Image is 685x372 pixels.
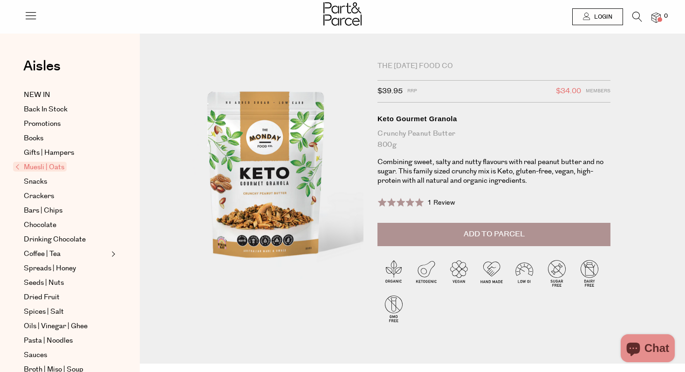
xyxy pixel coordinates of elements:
[24,118,109,130] a: Promotions
[651,13,661,22] a: 0
[168,62,363,293] img: Keto Gourmet Granola
[24,205,109,216] a: Bars | Chips
[464,229,525,240] span: Add to Parcel
[24,321,88,332] span: Oils | Vinegar | Ghee
[24,176,47,187] span: Snacks
[556,85,581,97] span: $34.00
[377,223,610,246] button: Add to Parcel
[24,306,109,317] a: Spices | Salt
[24,263,76,274] span: Spreads | Honey
[592,13,612,21] span: Login
[24,350,47,361] span: Sauces
[24,234,86,245] span: Drinking Chocolate
[24,335,109,346] a: Pasta | Noodles
[24,176,109,187] a: Snacks
[24,133,109,144] a: Books
[24,205,62,216] span: Bars | Chips
[23,56,61,76] span: Aisles
[24,248,61,260] span: Coffee | Tea
[24,335,73,346] span: Pasta | Noodles
[377,128,610,151] div: Crunchy Peanut Butter 800g
[24,263,109,274] a: Spreads | Honey
[24,234,109,245] a: Drinking Chocolate
[24,277,64,289] span: Seeds | Nuts
[377,257,410,289] img: P_P-ICONS-Live_Bec_V11_Organic.svg
[427,198,455,207] span: 1 Review
[618,334,678,365] inbox-online-store-chat: Shopify online store chat
[13,162,67,172] span: Muesli | Oats
[24,104,109,115] a: Back In Stock
[24,350,109,361] a: Sauces
[24,220,56,231] span: Chocolate
[377,85,403,97] span: $39.95
[407,85,417,97] span: RRP
[24,220,109,231] a: Chocolate
[24,321,109,332] a: Oils | Vinegar | Ghee
[15,162,109,173] a: Muesli | Oats
[24,90,109,101] a: NEW IN
[541,257,573,289] img: P_P-ICONS-Live_Bec_V11_Sugar_Free.svg
[586,85,610,97] span: Members
[377,62,610,71] div: The [DATE] Food Co
[377,292,410,325] img: P_P-ICONS-Live_Bec_V11_GMO_Free.svg
[573,257,606,289] img: P_P-ICONS-Live_Bec_V11_Dairy_Free.svg
[24,104,68,115] span: Back In Stock
[24,248,109,260] a: Coffee | Tea
[572,8,623,25] a: Login
[24,90,50,101] span: NEW IN
[410,257,443,289] img: P_P-ICONS-Live_Bec_V11_Ketogenic.svg
[24,147,109,158] a: Gifts | Hampers
[443,257,475,289] img: P_P-ICONS-Live_Bec_V11_Vegan.svg
[377,114,610,124] div: Keto Gourmet Granola
[508,257,541,289] img: P_P-ICONS-Live_Bec_V11_Low_Gi.svg
[24,147,74,158] span: Gifts | Hampers
[377,158,610,186] p: Combining sweet, salty and nutty flavours with real peanut butter and no sugar. This family sized...
[23,59,61,83] a: Aisles
[323,2,362,26] img: Part&Parcel
[24,191,54,202] span: Crackers
[24,292,109,303] a: Dried Fruit
[662,12,670,21] span: 0
[24,191,109,202] a: Crackers
[475,257,508,289] img: P_P-ICONS-Live_Bec_V11_Handmade.svg
[24,118,61,130] span: Promotions
[24,292,60,303] span: Dried Fruit
[24,306,64,317] span: Spices | Salt
[24,133,43,144] span: Books
[24,277,109,289] a: Seeds | Nuts
[109,248,116,260] button: Expand/Collapse Coffee | Tea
